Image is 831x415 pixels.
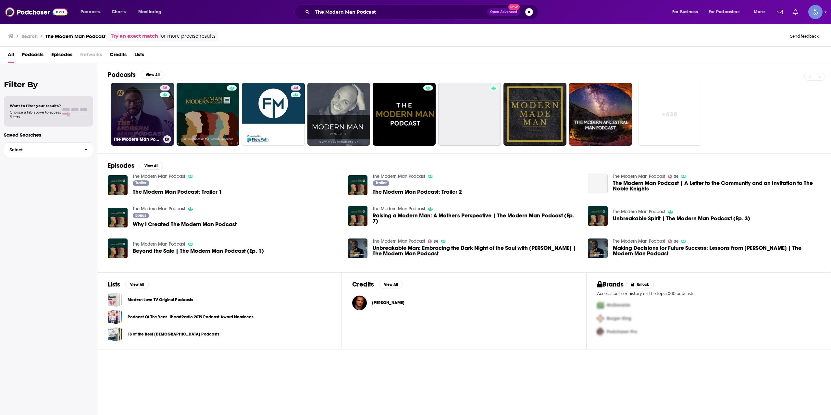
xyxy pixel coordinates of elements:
[373,213,580,224] span: Raising a Modern Man: A Mother's Perspective | The Modern Man Podcast (Ep. 7)
[133,222,237,227] a: Why I Created The Modern Man Podcast
[160,85,170,91] a: 36
[373,189,462,195] span: The Modern Man Podcast: Trailer 2
[352,296,367,310] img: Stephen Mansfield
[749,7,773,17] button: open menu
[348,206,368,226] a: Raising a Modern Man: A Mother's Perspective | The Modern Man Podcast (Ep. 7)
[291,85,301,91] a: 44
[668,239,678,243] a: 36
[293,85,298,92] span: 44
[108,292,122,307] a: Modern Love TV Original Podcasts
[674,175,678,178] span: 36
[352,280,403,288] a: CreditsView All
[373,245,580,256] a: Unbreakable Man: Embracing the Dark Night of the Soul with Dr. Cohodes | The Modern Man Podcast
[808,5,823,19] button: Show profile menu
[108,208,128,227] img: Why I Created The Modern Man Podcast
[81,7,100,17] span: Podcasts
[594,312,607,325] img: Second Pro Logo
[135,214,146,217] span: Bonus
[80,49,102,63] span: Networks
[674,240,678,243] span: 36
[140,162,163,170] button: View All
[613,245,820,256] span: Making Decisions for Future Success: Lessons from [PERSON_NAME] | The Modern Man Podcast
[108,310,122,324] a: Podcast Of The Year - iHeartRadio 2019 Podcast Award Nominees
[4,148,79,152] span: Select
[490,10,517,14] span: Open Advanced
[10,104,61,108] span: Want to filter your results?
[4,142,93,157] button: Select
[373,206,425,212] a: The Modern Man Podcast
[709,7,740,17] span: For Podcasters
[128,331,219,338] a: 18 of the Best [DEMOGRAPHIC_DATA] Podcasts
[613,209,665,214] a: The Modern Man Podcast
[51,49,72,63] a: Episodes
[434,240,438,243] span: 36
[594,325,607,338] img: Third Pro Logo
[639,83,701,146] a: +638
[372,300,404,305] span: [PERSON_NAME]
[607,316,631,321] span: Burger King
[301,5,545,19] div: Search podcasts, credits, & more...
[125,281,149,288] button: View All
[107,7,130,17] a: Charts
[133,206,185,212] a: The Modern Man Podcast
[134,49,144,63] a: Lists
[588,206,608,226] img: Unbreakable Spirit | The Modern Man Podcast (Ep. 3)
[373,174,425,179] a: The Modern Man Podcast
[607,329,637,335] span: Podchaser Pro
[108,238,128,258] a: Beyond the Sale | The Modern Man Podcast (Ep. 1)
[668,175,678,178] a: 36
[348,238,368,258] img: Unbreakable Man: Embracing the Dark Night of the Soul with Dr. Cohodes | The Modern Man Podcast
[163,85,167,92] span: 36
[597,291,820,296] p: Access sponsor history on the top 5,000 podcasts.
[128,313,254,321] a: Podcast Of The Year - iHeartRadio 2019 Podcast Award Nominees
[128,296,193,303] a: Modern Love TV Original Podcasts
[4,132,93,138] p: Saved Searches
[108,162,134,170] h2: Episodes
[668,7,706,17] button: open menu
[373,238,425,244] a: The Modern Man Podcast
[134,7,170,17] button: open menu
[672,7,698,17] span: For Business
[133,189,222,195] a: The Modern Man Podcast: Trailer 1
[108,162,163,170] a: EpisodesView All
[108,280,120,288] h2: Lists
[597,280,624,288] h2: Brands
[108,175,128,195] img: The Modern Man Podcast: Trailer 1
[613,174,665,179] a: The Modern Man Podcast
[133,174,185,179] a: The Modern Man Podcast
[76,7,108,17] button: open menu
[613,245,820,256] a: Making Decisions for Future Success: Lessons from Rick Jordan | The Modern Man Podcast
[588,238,608,258] img: Making Decisions for Future Success: Lessons from Rick Jordan | The Modern Man Podcast
[110,49,127,63] span: Credits
[613,180,820,191] a: The Modern Man Podcast | A Letter to the Community and an Invitation to The Noble Knights
[312,7,487,17] input: Search podcasts, credits, & more...
[607,302,630,308] span: McDonalds
[508,4,520,10] span: New
[373,245,580,256] span: Unbreakable Man: Embracing the Dark Night of the Soul with [PERSON_NAME] | The Modern Man Podcast
[108,71,164,79] a: PodcastsView All
[22,49,43,63] span: Podcasts
[159,32,216,40] span: for more precise results
[21,33,38,39] h3: Search
[5,6,68,18] a: Podchaser - Follow, Share and Rate Podcasts
[112,7,126,17] span: Charts
[774,6,785,18] a: Show notifications dropdown
[111,83,174,146] a: 36The Modern Man Podcast
[348,175,368,195] img: The Modern Man Podcast: Trailer 2
[8,49,14,63] a: All
[141,71,164,79] button: View All
[352,280,374,288] h2: Credits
